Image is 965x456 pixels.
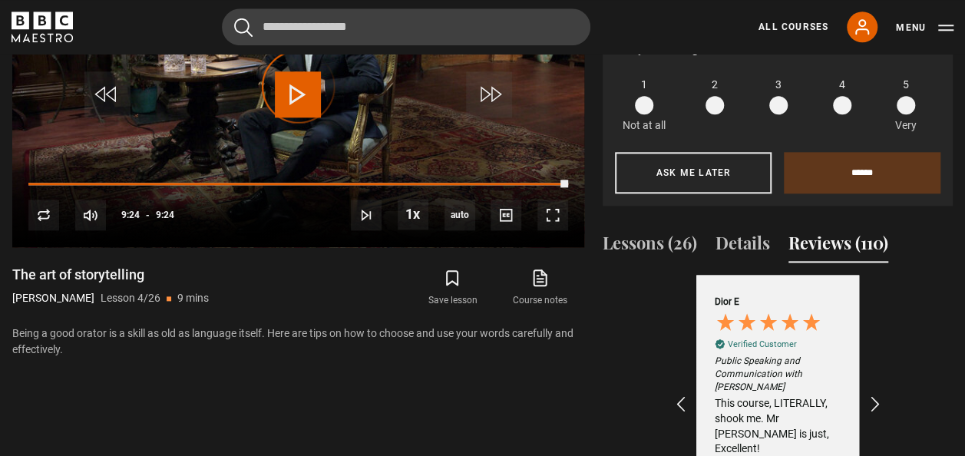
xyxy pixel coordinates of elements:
[12,290,94,306] p: [PERSON_NAME]
[537,200,568,230] button: Fullscreen
[101,290,160,306] p: Lesson 4/26
[715,230,770,263] button: Details
[12,12,73,42] svg: BBC Maestro
[865,386,882,423] div: REVIEWS.io Carousel Scroll Right
[788,230,888,263] button: Reviews (110)
[12,325,584,358] p: Being a good orator is a skill as old as language itself. Here are tips on how to choose and use ...
[28,200,59,230] button: Replay
[712,77,718,93] span: 2
[234,18,253,37] button: Submit the search query
[222,8,590,45] input: Search
[497,266,584,310] a: Course notes
[491,200,521,230] button: Captions
[715,355,841,393] em: Public Speaking and Communication with [PERSON_NAME]
[775,77,782,93] span: 3
[896,20,953,35] button: Toggle navigation
[615,152,772,193] button: Ask me later
[641,77,647,93] span: 1
[715,312,826,337] div: 5 Stars
[839,77,845,93] span: 4
[891,117,920,134] p: Very
[603,230,697,263] button: Lessons (26)
[156,201,174,229] span: 9:24
[351,200,382,230] button: Next Lesson
[28,183,568,186] div: Progress Bar
[728,339,797,350] div: Verified Customer
[758,20,828,34] a: All Courses
[398,199,428,230] button: Playback Rate
[75,200,106,230] button: Mute
[12,266,209,284] h1: The art of storytelling
[146,210,150,220] span: -
[623,117,666,134] p: Not at all
[408,266,496,310] button: Save lesson
[177,290,209,306] p: 9 mins
[444,200,475,230] span: auto
[903,77,909,93] span: 5
[673,386,690,423] div: REVIEWS.io Carousel Scroll Left
[121,201,140,229] span: 9:24
[715,296,739,309] div: Dior E
[715,396,841,456] div: This course, LITERALLY, shook me. Mr [PERSON_NAME] is just, Excellent!
[444,200,475,230] div: Current quality: 720p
